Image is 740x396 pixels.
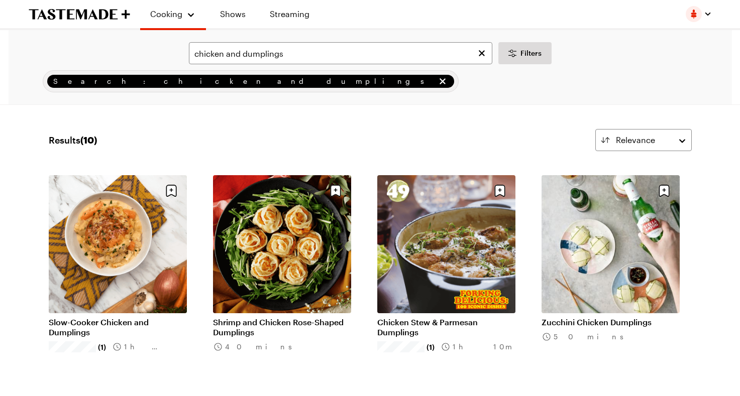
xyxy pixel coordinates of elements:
[595,129,692,151] button: Relevance
[53,76,435,87] span: Search: chicken and dumplings
[29,9,130,20] a: To Tastemade Home Page
[49,133,97,147] span: Results
[49,317,187,337] a: Slow-Cooker Chicken and Dumplings
[150,9,182,19] span: Cooking
[686,6,712,22] button: Profile picture
[655,181,674,200] button: Save recipe
[437,76,448,87] button: remove Search: chicken and dumplings
[162,181,181,200] button: Save recipe
[150,4,196,24] button: Cooking
[377,317,515,337] a: Chicken Stew & Parmesan Dumplings
[498,42,552,64] button: Desktop filters
[616,134,655,146] span: Relevance
[686,6,702,22] img: Profile picture
[476,48,487,59] button: Clear search
[542,317,680,327] a: Zucchini Chicken Dumplings
[520,48,542,58] span: Filters
[80,135,97,146] span: ( 10 )
[490,181,509,200] button: Save recipe
[213,317,351,337] a: Shrimp and Chicken Rose-Shaped Dumplings
[326,181,345,200] button: Save recipe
